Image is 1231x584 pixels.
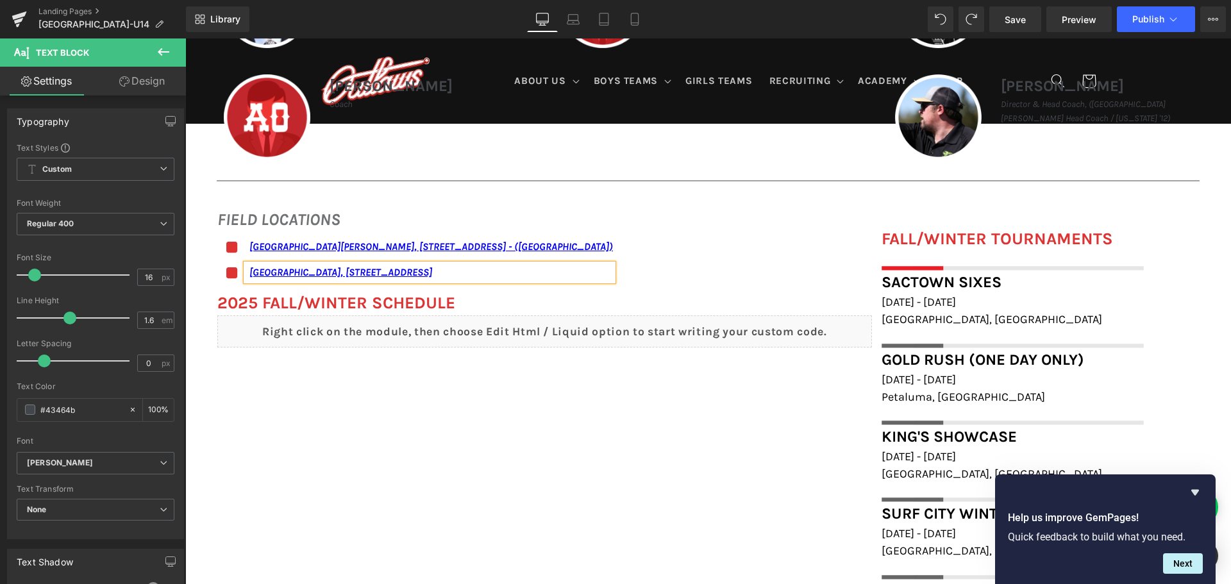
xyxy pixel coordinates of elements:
span: [DATE] - [DATE] [696,334,771,348]
a: New Library [186,6,249,32]
button: Undo [928,6,953,32]
button: Hide survey [1187,485,1203,500]
span: King's Showcase [696,389,832,407]
a: Desktop [527,6,558,32]
span: [DATE] - [DATE] [696,256,771,271]
b: Regular 400 [27,219,74,228]
p: Quick feedback to build what you need. [1008,531,1203,543]
span: [GEOGRAPHIC_DATA], [GEOGRAPHIC_DATA] [696,505,917,519]
div: Font [17,437,174,446]
i: Coach [144,60,167,71]
i: Director & Head Coach, ([GEOGRAPHIC_DATA][PERSON_NAME] Head Coach / [US_STATE] '12) [816,60,985,85]
span: Surf City Winter Classic [696,466,895,484]
span: em [162,316,172,324]
span: [DATE] - [DATE] [696,488,771,502]
div: Text Shadow [17,549,73,567]
i: [PERSON_NAME] [27,458,93,469]
span: Publish [1132,14,1164,24]
span: Library [210,13,240,25]
div: Help us improve GemPages! [1008,485,1203,574]
div: Font Size [17,253,174,262]
span: [GEOGRAPHIC_DATA], [GEOGRAPHIC_DATA] [696,274,917,288]
span: Text Block [36,47,89,58]
span: [DATE] - [DATE] [696,411,771,425]
i: FIELD LOCATIONS [32,171,155,191]
span: FALL/WINTER TOURNAMENTS [696,190,928,210]
span: Save [1005,13,1026,26]
a: Tablet [589,6,619,32]
div: Line Height [17,296,174,305]
h2: Help us improve GemPages! [1008,510,1203,526]
input: Color [40,403,122,417]
span: [GEOGRAPHIC_DATA]-U14 [38,19,149,29]
a: Design [96,67,188,96]
button: More [1200,6,1226,32]
span: px [162,273,172,281]
span: 2025 FALL/WINTER Schedule [32,254,270,274]
b: None [27,505,47,514]
button: Redo [959,6,984,32]
button: Publish [1117,6,1195,32]
div: Letter Spacing [17,339,174,348]
a: [GEOGRAPHIC_DATA], [STREET_ADDRESS] [64,228,247,240]
span: px [162,359,172,367]
div: Text Styles [17,142,174,153]
h1: [PERSON_NAME] [144,36,336,59]
a: Preview [1046,6,1112,32]
span: Petaluma, [GEOGRAPHIC_DATA] [696,351,860,365]
button: Next question [1163,553,1203,574]
a: Landing Pages [38,6,186,17]
span: Preview [1062,13,1096,26]
a: Laptop [558,6,589,32]
div: Text Transform [17,485,174,494]
a: Mobile [619,6,650,32]
div: Typography [17,109,69,127]
div: Font Weight [17,199,174,208]
div: % [143,399,174,421]
span: [GEOGRAPHIC_DATA], [GEOGRAPHIC_DATA] [696,428,917,442]
a: [GEOGRAPHIC_DATA][PERSON_NAME], [STREET_ADDRESS] - ([GEOGRAPHIC_DATA]) [64,202,428,214]
div: Text Color [17,382,174,391]
b: Custom [42,164,72,175]
font: Gold Rush (one day only) [696,312,899,330]
span: Sactown Sixes [696,235,816,253]
h1: [PERSON_NAME] [816,36,1007,59]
